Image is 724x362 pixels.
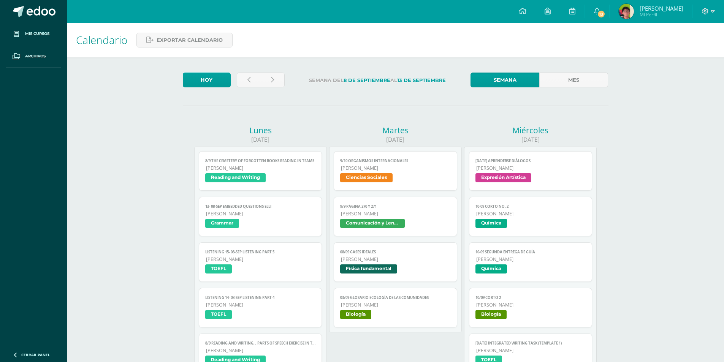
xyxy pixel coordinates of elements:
[597,10,605,18] span: 13
[340,219,405,228] span: Comunicación y Lenguaje
[6,45,61,68] a: Archivos
[341,256,451,262] span: [PERSON_NAME]
[476,256,586,262] span: [PERSON_NAME]
[475,264,507,273] span: Química
[341,302,451,308] span: [PERSON_NAME]
[640,5,683,12] span: [PERSON_NAME]
[206,210,316,217] span: [PERSON_NAME]
[397,77,446,83] strong: 13 de Septiembre
[199,288,322,327] a: LISTENING 14- 08-sep Listening part 4[PERSON_NAME]TOEFL
[464,136,597,144] div: [DATE]
[344,77,390,83] strong: 8 de Septiembre
[475,173,531,182] span: Expresión Artística
[476,347,586,354] span: [PERSON_NAME]
[136,33,233,47] a: Exportar calendario
[469,288,593,327] a: 10/09 Corto 2[PERSON_NAME]Biología
[205,295,316,300] span: LISTENING 14- 08-sep Listening part 4
[199,197,322,236] a: 13- 08-sep Embedded questions ELLI[PERSON_NAME]Grammar
[341,165,451,171] span: [PERSON_NAME]
[25,31,49,37] span: Mis cursos
[206,165,316,171] span: [PERSON_NAME]
[475,295,586,300] span: 10/09 Corto 2
[340,310,371,319] span: Biología
[340,250,451,255] span: 08/09 Gases Ideales
[334,288,457,327] a: 03/09 Glosario Ecología de las comunidades[PERSON_NAME]Biología
[334,197,457,236] a: 9/9 Página 270 y 271[PERSON_NAME]Comunicación y Lenguaje
[340,173,393,182] span: Ciencias Sociales
[157,33,223,47] span: Exportar calendario
[476,165,586,171] span: [PERSON_NAME]
[21,352,50,357] span: Cerrar panel
[199,242,322,282] a: LISTENING 15- 08-sep Listening part 5[PERSON_NAME]TOEFL
[334,151,457,191] a: 9/10 Organismos Internacionales[PERSON_NAME]Ciencias Sociales
[183,73,231,87] a: Hoy
[329,125,462,136] div: Martes
[475,310,507,319] span: Biología
[471,73,539,87] a: Semana
[539,73,608,87] a: Mes
[640,11,683,18] span: Mi Perfil
[25,53,46,59] span: Archivos
[205,173,266,182] span: Reading and Writing
[205,219,239,228] span: Grammar
[206,302,316,308] span: [PERSON_NAME]
[619,4,634,19] img: 92ea0d8c7df05cfc06e3fb8b759d2e58.png
[475,341,586,346] span: [DATE] Integrated Writing Task (Template 1)
[469,197,593,236] a: 10-09 CORTO No. 2[PERSON_NAME]Química
[340,204,451,209] span: 9/9 Página 270 y 271
[206,347,316,354] span: [PERSON_NAME]
[194,125,327,136] div: Lunes
[205,250,316,255] span: LISTENING 15- 08-sep Listening part 5
[334,242,457,282] a: 08/09 Gases Ideales[PERSON_NAME]Física fundamental
[340,264,397,273] span: Física fundamental
[469,242,593,282] a: 10-09 SEGUNDA ENTREGA DE GUÍA[PERSON_NAME]Química
[291,73,464,88] label: Semana del al
[475,158,586,163] span: [DATE] Aprenderse diálogos
[475,204,586,209] span: 10-09 CORTO No. 2
[476,210,586,217] span: [PERSON_NAME]
[475,219,507,228] span: Química
[76,33,127,47] span: Calendario
[6,23,61,45] a: Mis cursos
[205,158,316,163] span: 8/9 The Cemetery of Forgotten books reading in TEAMS
[206,256,316,262] span: [PERSON_NAME]
[340,295,451,300] span: 03/09 Glosario Ecología de las comunidades
[205,341,316,346] span: 8/9 Reading and Writing, , Parts of speech exercise in the notebook
[469,151,593,191] a: [DATE] Aprenderse diálogos[PERSON_NAME]Expresión Artística
[464,125,597,136] div: Miércoles
[205,264,232,273] span: TOEFL
[340,158,451,163] span: 9/10 Organismos Internacionales
[194,136,327,144] div: [DATE]
[199,151,322,191] a: 8/9 The Cemetery of Forgotten books reading in TEAMS[PERSON_NAME]Reading and Writing
[205,310,232,319] span: TOEFL
[205,204,316,209] span: 13- 08-sep Embedded questions ELLI
[476,302,586,308] span: [PERSON_NAME]
[329,136,462,144] div: [DATE]
[475,250,586,255] span: 10-09 SEGUNDA ENTREGA DE GUÍA
[341,210,451,217] span: [PERSON_NAME]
